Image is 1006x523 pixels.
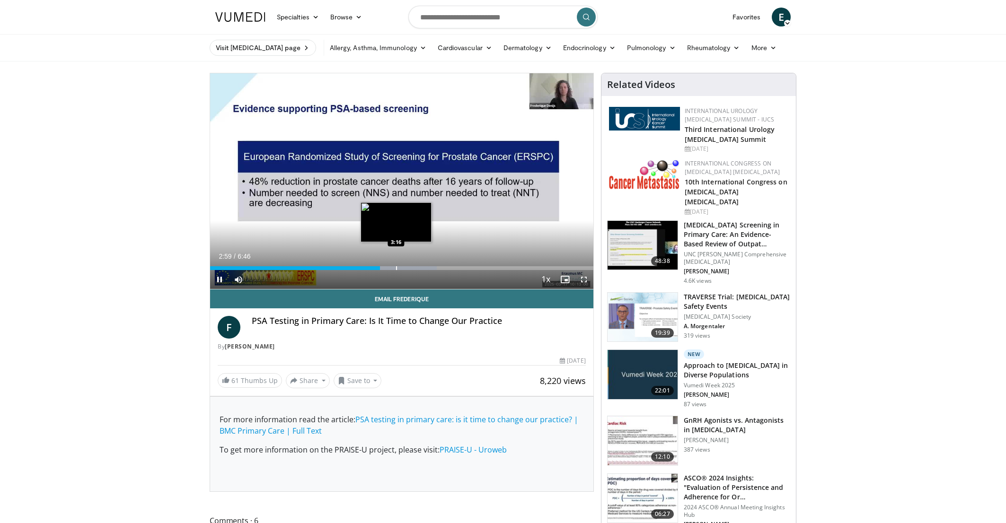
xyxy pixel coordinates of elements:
a: Pulmonology [621,38,681,57]
button: Mute [229,270,248,289]
div: [DATE] [560,357,585,365]
a: Email Frederique [210,289,593,308]
p: To get more information on the PRAISE-U project, please visit: [220,444,584,455]
a: Allergy, Asthma, Immunology [324,38,432,57]
button: Enable picture-in-picture mode [556,270,574,289]
a: Dermatology [498,38,557,57]
a: Third International Urology [MEDICAL_DATA] Summit [685,125,775,144]
a: F [218,316,240,339]
a: Rheumatology [681,38,746,57]
a: More [746,38,782,57]
p: A. Morgentaler [684,323,790,330]
button: Save to [334,373,382,388]
p: 2024 ASCO® Annual Meeting Insights Hub [684,504,790,519]
a: 48:38 [MEDICAL_DATA] Screening in Primary Care: An Evidence-Based Review of Outpat… UNC [PERSON_N... [607,220,790,285]
p: 87 views [684,401,707,408]
p: New [684,349,705,359]
span: 12:10 [651,452,674,462]
h3: ASCO® 2024 Insights: "Evaluation of Persistence and Adherence for Or… [684,473,790,502]
span: 19:39 [651,328,674,338]
p: UNC [PERSON_NAME] Comprehensive [MEDICAL_DATA] [684,251,790,266]
span: 6:46 [238,253,250,260]
a: Visit [MEDICAL_DATA] page [210,40,316,56]
a: 61 Thumbs Up [218,373,282,388]
span: 48:38 [651,256,674,266]
p: 319 views [684,332,710,340]
img: 62fb9566-9173-4071-bcb6-e47c745411c0.png.150x105_q85_autocrop_double_scale_upscale_version-0.2.png [609,107,680,131]
img: image.jpeg [361,202,432,242]
p: For more information read the article: [220,414,584,436]
span: 8,220 views [540,375,586,386]
p: [MEDICAL_DATA] Society [684,313,790,321]
h3: Approach to [MEDICAL_DATA] in Diverse Populations [684,361,790,380]
a: 19:39 TRAVERSE Trial: [MEDICAL_DATA] Safety Events [MEDICAL_DATA] Society A. Morgentaler 319 views [607,292,790,342]
a: PRAISE-U - Uroweb [440,445,507,455]
a: Specialties [271,8,325,26]
div: By [218,342,586,351]
button: Fullscreen [574,270,593,289]
span: 22:01 [651,386,674,395]
img: 4ab415b6-5b45-49d4-b864-8bfd33c70766.150x105_q85_crop-smart_upscale.jpg [608,474,678,523]
video-js: Video Player [210,73,593,289]
div: [DATE] [685,145,788,153]
h3: [MEDICAL_DATA] Screening in Primary Care: An Evidence-Based Review of Outpat… [684,220,790,249]
p: [PERSON_NAME] [684,391,790,399]
h4: PSA Testing in Primary Care: Is It Time to Change Our Practice [252,316,586,326]
p: 4.6K views [684,277,712,285]
a: Cardiovascular [432,38,498,57]
span: / [234,253,236,260]
div: Progress Bar [210,266,593,270]
img: 64091761-3a90-4f59-a7d4-814d50403800.png.150x105_q85_crop-smart_upscale.jpg [608,350,678,399]
p: 387 views [684,446,710,453]
input: Search topics, interventions [408,6,598,28]
img: 9812f22f-d817-4923-ae6c-a42f6b8f1c21.png.150x105_q85_crop-smart_upscale.png [608,293,678,342]
button: Pause [210,270,229,289]
a: 22:01 New Approach to [MEDICAL_DATA] in Diverse Populations Vumedi Week 2025 [PERSON_NAME] 87 views [607,349,790,408]
a: Favorites [727,8,766,26]
span: 2:59 [219,253,231,260]
div: [DATE] [685,208,788,216]
a: PSA testing in primary care: is it time to change our practice? | BMC Primary Care | Full Text [220,414,578,436]
h3: TRAVERSE Trial: [MEDICAL_DATA] Safety Events [684,292,790,311]
a: 12:10 GnRH Agonists vs. Antagonists in [MEDICAL_DATA] [PERSON_NAME] 387 views [607,416,790,466]
img: 6ff8bc22-9509-4454-a4f8-ac79dd3b8976.png.150x105_q85_autocrop_double_scale_upscale_version-0.2.png [609,159,680,189]
a: [PERSON_NAME] [225,342,275,350]
span: 06:27 [651,509,674,519]
img: 213394d7-9130-4fd8-a63c-d5185ed7bc00.150x105_q85_crop-smart_upscale.jpg [608,221,678,270]
p: Vumedi Week 2025 [684,382,790,389]
p: [PERSON_NAME] [684,436,790,444]
h4: Related Videos [607,79,675,90]
img: VuMedi Logo [215,12,265,22]
button: Share [286,373,330,388]
button: Playback Rate [537,270,556,289]
a: Browse [325,8,368,26]
a: E [772,8,791,26]
a: International Congress on [MEDICAL_DATA] [MEDICAL_DATA] [685,159,780,176]
p: [PERSON_NAME] [684,268,790,275]
h3: GnRH Agonists vs. Antagonists in [MEDICAL_DATA] [684,416,790,435]
a: 10th International Congress on [MEDICAL_DATA] [MEDICAL_DATA] [685,177,787,206]
a: Endocrinology [557,38,621,57]
img: 4ed9cc65-b1df-4f2f-b652-80d18db1aa19.150x105_q85_crop-smart_upscale.jpg [608,416,678,465]
a: International Urology [MEDICAL_DATA] Summit - IUCS [685,107,775,123]
span: 61 [231,376,239,385]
